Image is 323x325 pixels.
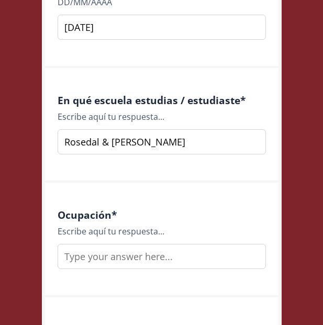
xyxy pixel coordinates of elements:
[58,15,266,40] input: Type your answer here...
[58,225,266,238] div: Escribe aquí tu respuesta...
[58,129,266,154] input: Type your answer here...
[58,244,266,269] input: Type your answer here...
[58,209,266,221] h4: Ocupación *
[58,94,266,106] h4: En qué escuela estudias / estudiaste *
[58,110,266,123] div: Escribe aquí tu respuesta...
